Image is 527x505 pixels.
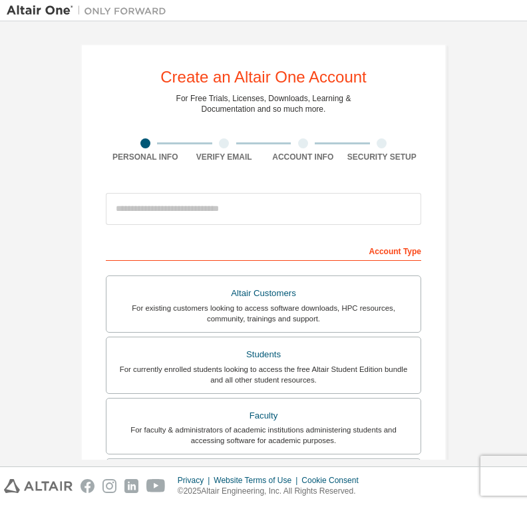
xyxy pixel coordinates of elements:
div: For faculty & administrators of academic institutions administering students and accessing softwa... [114,424,413,446]
img: linkedin.svg [124,479,138,493]
img: altair_logo.svg [4,479,73,493]
img: youtube.svg [146,479,166,493]
div: For Free Trials, Licenses, Downloads, Learning & Documentation and so much more. [176,93,351,114]
div: Faculty [114,407,413,425]
img: instagram.svg [102,479,116,493]
p: © 2025 Altair Engineering, Inc. All Rights Reserved. [178,486,367,497]
div: Cookie Consent [301,475,366,486]
div: Account Info [263,152,343,162]
div: Personal Info [106,152,185,162]
div: For currently enrolled students looking to access the free Altair Student Edition bundle and all ... [114,364,413,385]
div: Verify Email [185,152,264,162]
img: facebook.svg [81,479,94,493]
img: Altair One [7,4,173,17]
div: Create an Altair One Account [160,69,367,85]
div: Altair Customers [114,284,413,303]
div: Privacy [178,475,214,486]
div: For existing customers looking to access software downloads, HPC resources, community, trainings ... [114,303,413,324]
div: Security Setup [343,152,422,162]
div: Website Terms of Use [214,475,301,486]
div: Account Type [106,240,421,261]
div: Students [114,345,413,364]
